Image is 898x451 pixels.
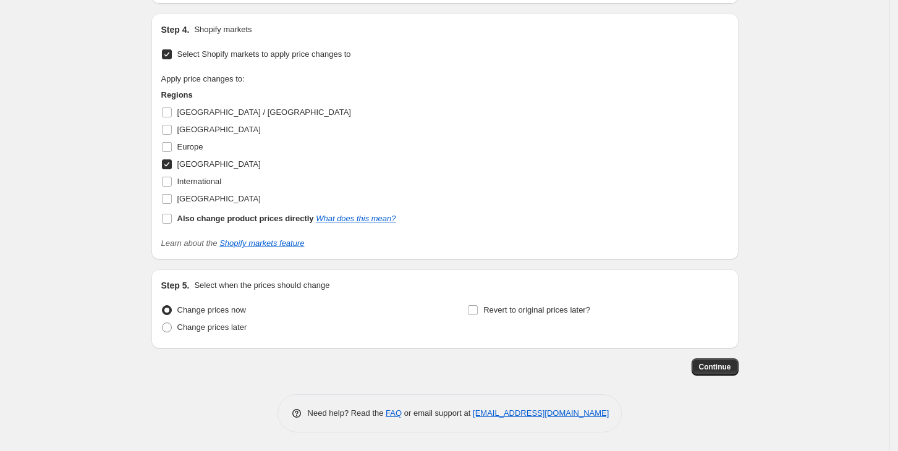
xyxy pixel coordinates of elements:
h2: Step 5. [161,279,190,292]
span: or email support at [402,408,473,418]
h3: Regions [161,89,396,101]
b: Also change product prices directly [177,214,314,223]
span: Change prices later [177,322,247,332]
span: [GEOGRAPHIC_DATA] [177,159,261,169]
span: Europe [177,142,203,151]
i: Learn about the [161,238,305,248]
p: Select when the prices should change [194,279,329,292]
span: Revert to original prices later? [483,305,590,314]
button: Continue [692,358,739,376]
span: [GEOGRAPHIC_DATA] / [GEOGRAPHIC_DATA] [177,107,351,117]
span: Apply price changes to: [161,74,245,83]
p: Shopify markets [194,23,252,36]
a: FAQ [386,408,402,418]
span: [GEOGRAPHIC_DATA] [177,194,261,203]
span: Continue [699,362,731,372]
span: Need help? Read the [308,408,386,418]
span: International [177,177,222,186]
span: Select Shopify markets to apply price changes to [177,49,351,59]
a: Shopify markets feature [219,238,304,248]
h2: Step 4. [161,23,190,36]
a: [EMAIL_ADDRESS][DOMAIN_NAME] [473,408,609,418]
a: What does this mean? [316,214,396,223]
span: Change prices now [177,305,246,314]
span: [GEOGRAPHIC_DATA] [177,125,261,134]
